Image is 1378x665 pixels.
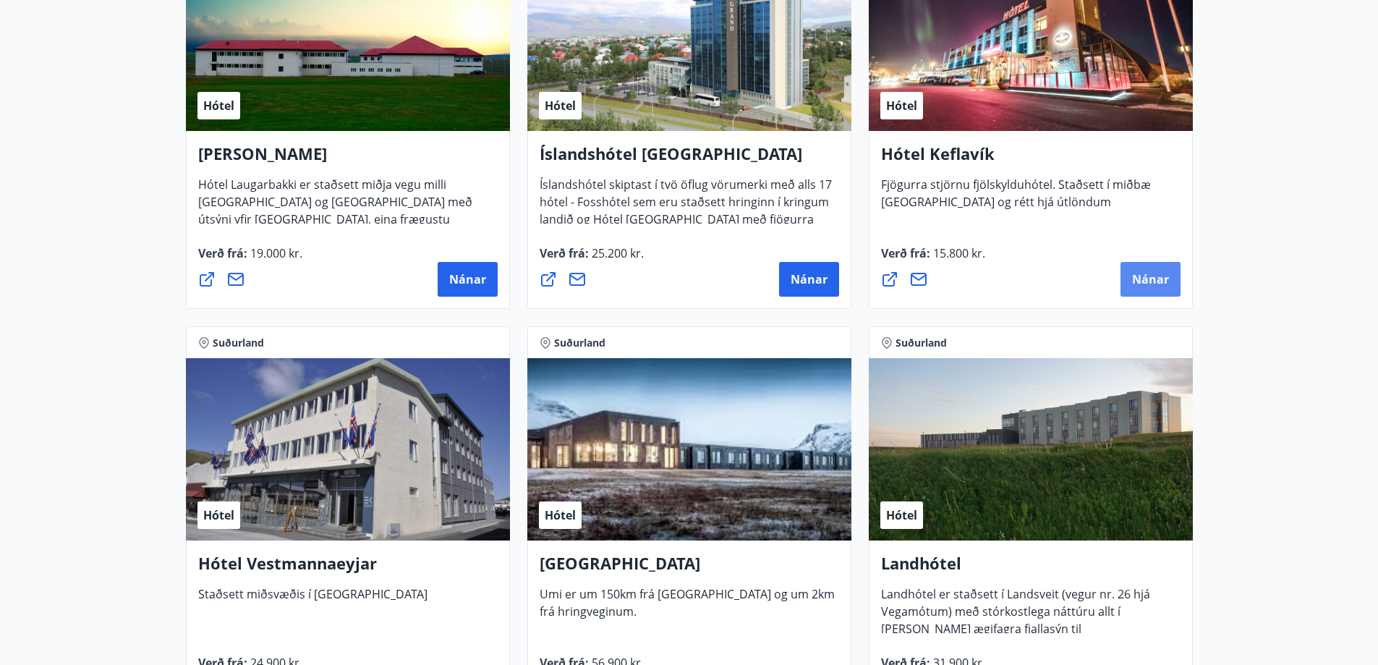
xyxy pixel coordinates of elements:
button: Nánar [779,262,839,297]
span: Íslandshótel skiptast í tvö öflug vörumerki með alls 17 hótel - Fosshótel sem eru staðsett hringi... [540,177,832,256]
span: Fjögurra stjörnu fjölskylduhótel. Staðsett í miðbæ [GEOGRAPHIC_DATA] og rétt hjá útlöndum [881,177,1151,221]
span: 15.800 kr. [930,245,985,261]
h4: [GEOGRAPHIC_DATA] [540,552,839,585]
h4: [PERSON_NAME] [198,143,498,176]
button: Nánar [1120,262,1181,297]
span: Umi er um 150km frá [GEOGRAPHIC_DATA] og um 2km frá hringveginum. [540,586,835,631]
span: Suðurland [554,336,605,350]
h4: Landhótel [881,552,1181,585]
h4: Íslandshótel [GEOGRAPHIC_DATA] [540,143,839,176]
span: Suðurland [213,336,264,350]
span: Hótel [203,507,234,523]
span: Hótel [545,98,576,114]
span: Verð frá : [198,245,302,273]
span: Hótel [886,507,917,523]
span: Nánar [449,271,486,287]
h4: Hótel Vestmannaeyjar [198,552,498,585]
span: Verð frá : [540,245,644,273]
span: Hótel [545,507,576,523]
span: Verð frá : [881,245,985,273]
span: 25.200 kr. [589,245,644,261]
span: Hótel [203,98,234,114]
button: Nánar [438,262,498,297]
span: 19.000 kr. [247,245,302,261]
span: Staðsett miðsvæðis í [GEOGRAPHIC_DATA] [198,586,428,614]
span: Hótel [886,98,917,114]
span: Hótel Laugarbakki er staðsett miðja vegu milli [GEOGRAPHIC_DATA] og [GEOGRAPHIC_DATA] með útsýni ... [198,177,472,256]
span: Nánar [791,271,828,287]
span: Suðurland [896,336,947,350]
span: Nánar [1132,271,1169,287]
h4: Hótel Keflavík [881,143,1181,176]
